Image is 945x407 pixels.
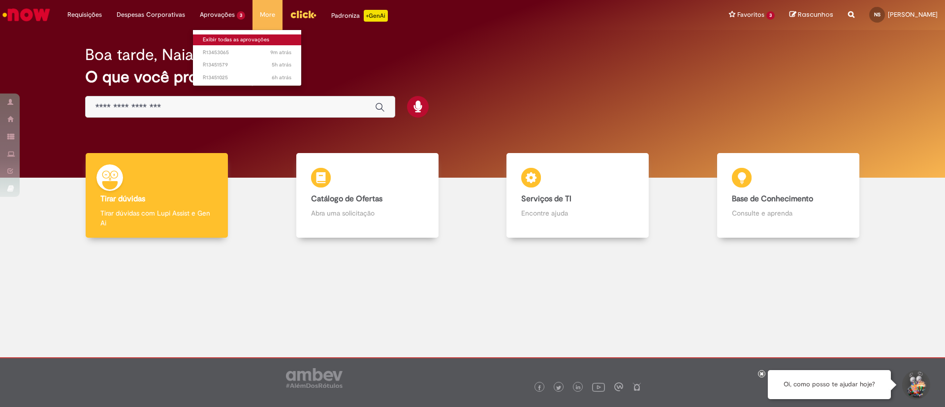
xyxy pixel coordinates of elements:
img: click_logo_yellow_360x200.png [290,7,316,22]
p: +GenAi [364,10,388,22]
span: 3 [766,11,775,20]
img: logo_footer_workplace.png [614,382,623,391]
span: 6h atrás [272,74,291,81]
span: NS [874,11,881,18]
img: logo_footer_facebook.png [537,385,542,390]
p: Abra uma solicitação [311,208,424,218]
img: logo_footer_linkedin.png [576,385,581,391]
img: ServiceNow [1,5,52,25]
h2: Boa tarde, Naiara [85,46,207,63]
span: 3 [237,11,245,20]
p: Consulte e aprenda [732,208,845,218]
h2: O que você procura hoje? [85,68,860,86]
img: logo_footer_ambev_rotulo_gray.png [286,368,343,388]
img: logo_footer_youtube.png [592,380,605,393]
span: Rascunhos [798,10,833,19]
b: Tirar dúvidas [100,194,145,204]
span: Aprovações [200,10,235,20]
button: Iniciar Conversa de Suporte [901,370,930,400]
span: More [260,10,275,20]
a: Catálogo de Ofertas Abra uma solicitação [262,153,473,238]
span: 5h atrás [272,61,291,68]
a: Rascunhos [789,10,833,20]
b: Serviços de TI [521,194,571,204]
time: 27/08/2025 10:42:16 [272,61,291,68]
span: R13451025 [203,74,291,82]
span: R13453065 [203,49,291,57]
img: logo_footer_twitter.png [556,385,561,390]
span: 9m atrás [270,49,291,56]
a: Aberto R13453065 : [193,47,301,58]
div: Padroniza [331,10,388,22]
a: Serviços de TI Encontre ajuda [472,153,683,238]
time: 27/08/2025 09:28:16 [272,74,291,81]
span: Despesas Corporativas [117,10,185,20]
span: Requisições [67,10,102,20]
span: [PERSON_NAME] [888,10,938,19]
b: Catálogo de Ofertas [311,194,382,204]
p: Tirar dúvidas com Lupi Assist e Gen Ai [100,208,213,228]
span: Favoritos [737,10,764,20]
span: R13451579 [203,61,291,69]
time: 27/08/2025 15:15:06 [270,49,291,56]
img: logo_footer_naosei.png [632,382,641,391]
p: Encontre ajuda [521,208,634,218]
a: Aberto R13451025 : [193,72,301,83]
b: Base de Conhecimento [732,194,813,204]
a: Tirar dúvidas Tirar dúvidas com Lupi Assist e Gen Ai [52,153,262,238]
a: Exibir todas as aprovações [193,34,301,45]
ul: Aprovações [192,30,302,86]
div: Oi, como posso te ajudar hoje? [768,370,891,399]
a: Base de Conhecimento Consulte e aprenda [683,153,894,238]
a: Aberto R13451579 : [193,60,301,70]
